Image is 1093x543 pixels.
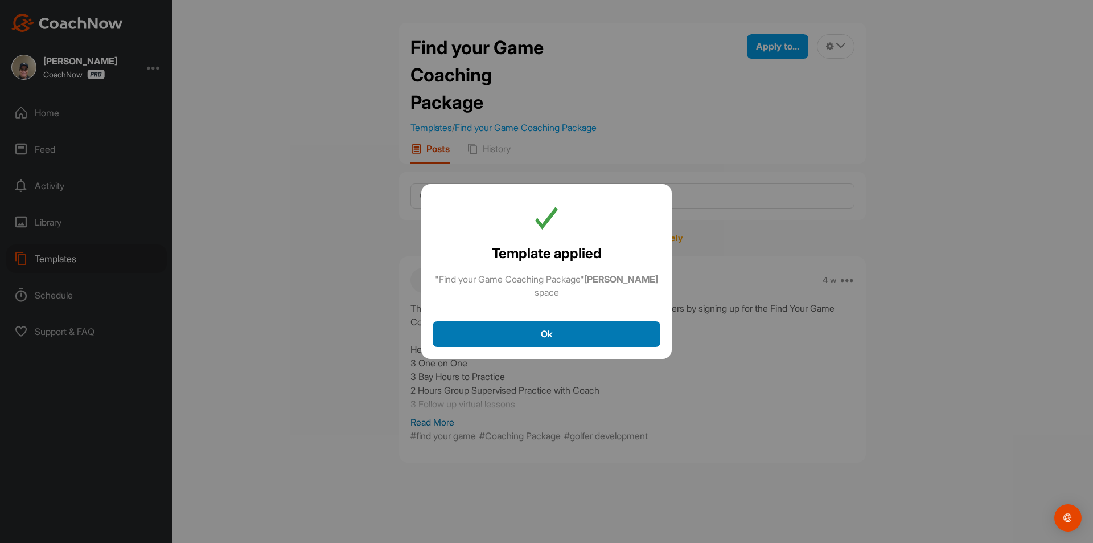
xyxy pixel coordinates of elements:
[535,207,558,230] img: success
[492,243,602,264] h1: Template applied
[584,273,658,285] b: [PERSON_NAME]
[433,321,660,347] button: Ok
[1054,504,1082,532] div: Open Intercom Messenger
[433,273,660,299] p: "Find your Game Coaching Package" space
